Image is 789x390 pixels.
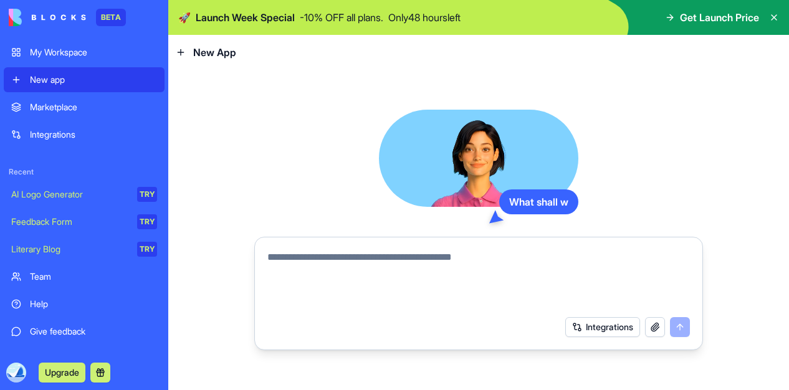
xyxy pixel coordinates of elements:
a: Team [4,264,165,289]
a: Upgrade [39,366,85,378]
div: AI Logo Generator [11,188,128,201]
div: BETA [96,9,126,26]
a: Marketplace [4,95,165,120]
a: Integrations [4,122,165,147]
a: Literary BlogTRY [4,237,165,262]
img: ACg8ocJksBbPnZNJc5rFsljFJ8BUC1WkhQVlYtv6KZyNYHhM0TlPu_OP=s96-c [6,363,26,383]
div: TRY [137,242,157,257]
p: - 10 % OFF all plans. [300,10,383,25]
img: logo [9,9,86,26]
button: Integrations [565,317,640,337]
div: Integrations [30,128,157,141]
a: Get Started [4,346,165,371]
p: Only 48 hours left [388,10,461,25]
a: BETA [9,9,126,26]
div: TRY [137,187,157,202]
a: Give feedback [4,319,165,344]
span: Recent [4,167,165,177]
div: Literary Blog [11,243,128,255]
div: What shall w [499,189,578,214]
button: Upgrade [39,363,85,383]
span: New App [193,45,236,60]
span: Get Launch Price [680,10,759,25]
span: Launch Week Special [196,10,295,25]
a: AI Logo GeneratorTRY [4,182,165,207]
div: Give feedback [30,325,157,338]
a: Feedback FormTRY [4,209,165,234]
div: Team [30,270,157,283]
a: My Workspace [4,40,165,65]
a: New app [4,67,165,92]
div: TRY [137,214,157,229]
a: Help [4,292,165,316]
span: 🚀 [178,10,191,25]
div: Feedback Form [11,216,128,228]
div: New app [30,74,157,86]
div: Help [30,298,157,310]
div: My Workspace [30,46,157,59]
div: Marketplace [30,101,157,113]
